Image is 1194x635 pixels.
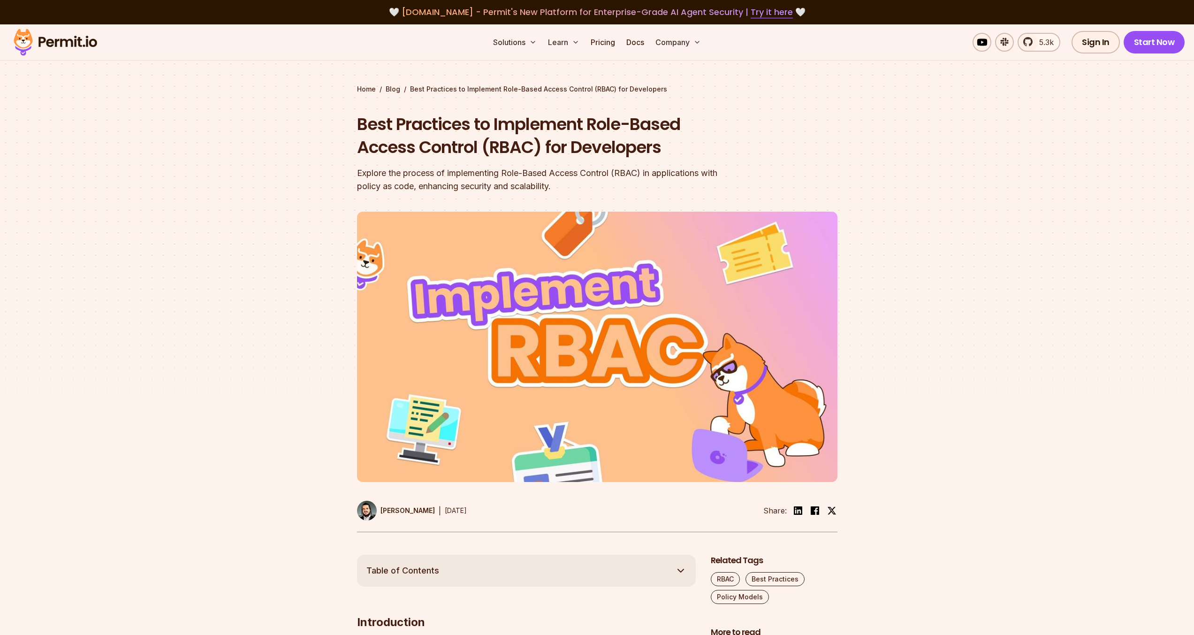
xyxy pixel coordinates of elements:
div: 🤍 🤍 [23,6,1171,19]
button: Solutions [489,33,540,52]
img: linkedin [792,505,804,516]
a: Docs [623,33,648,52]
img: Permit logo [9,26,101,58]
a: Home [357,84,376,94]
time: [DATE] [445,506,467,514]
span: 5.3k [1034,37,1054,48]
a: Best Practices [745,572,805,586]
img: facebook [809,505,821,516]
a: Blog [386,84,400,94]
p: [PERSON_NAME] [380,506,435,515]
img: Best Practices to Implement Role-Based Access Control (RBAC) for Developers [357,212,837,482]
h1: Best Practices to Implement Role-Based Access Control (RBAC) for Developers [357,113,717,159]
h2: Related Tags [711,555,837,566]
button: Company [652,33,705,52]
div: | [439,505,441,516]
a: Sign In [1072,31,1120,54]
li: Share: [763,505,787,516]
div: Explore the process of implementing Role-Based Access Control (RBAC) in applications with policy ... [357,167,717,193]
a: Start Now [1124,31,1185,54]
a: Try it here [751,6,793,18]
button: Learn [544,33,583,52]
span: [DOMAIN_NAME] - Permit's New Platform for Enterprise-Grade AI Agent Security | [402,6,793,18]
span: Table of Contents [366,564,439,577]
a: RBAC [711,572,740,586]
a: Policy Models [711,590,769,604]
button: Table of Contents [357,555,696,587]
img: twitter [827,506,837,515]
a: Pricing [587,33,619,52]
a: [PERSON_NAME] [357,501,435,520]
a: 5.3k [1018,33,1060,52]
div: / / [357,84,837,94]
strong: Introduction [357,615,425,629]
img: Gabriel L. Manor [357,501,377,520]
